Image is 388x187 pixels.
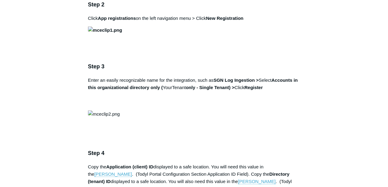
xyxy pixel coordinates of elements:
[106,164,153,169] strong: Application (client) ID
[186,85,234,90] strong: only - Single Tenant) >
[94,171,132,177] a: [PERSON_NAME]
[88,77,300,106] p: Enter an easily recognizable name for the integration, such as Select YourTenant Click
[88,62,300,71] h3: Step 3
[244,85,263,90] strong: Register
[88,15,300,22] p: Click on the left navigation menu > Click
[88,77,298,90] strong: Accounts in this organizational directory only (
[98,16,136,21] strong: App registrations
[238,179,276,184] a: [PERSON_NAME]
[88,149,300,158] h3: Step 4
[88,0,300,9] h3: Step 2
[88,171,290,184] strong: Directory (tenant) ID
[88,27,122,34] img: mceclip1.png
[214,77,259,83] strong: SGN Log Ingestion >
[206,16,243,21] strong: New Registration
[88,110,120,118] img: mceclip2.png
